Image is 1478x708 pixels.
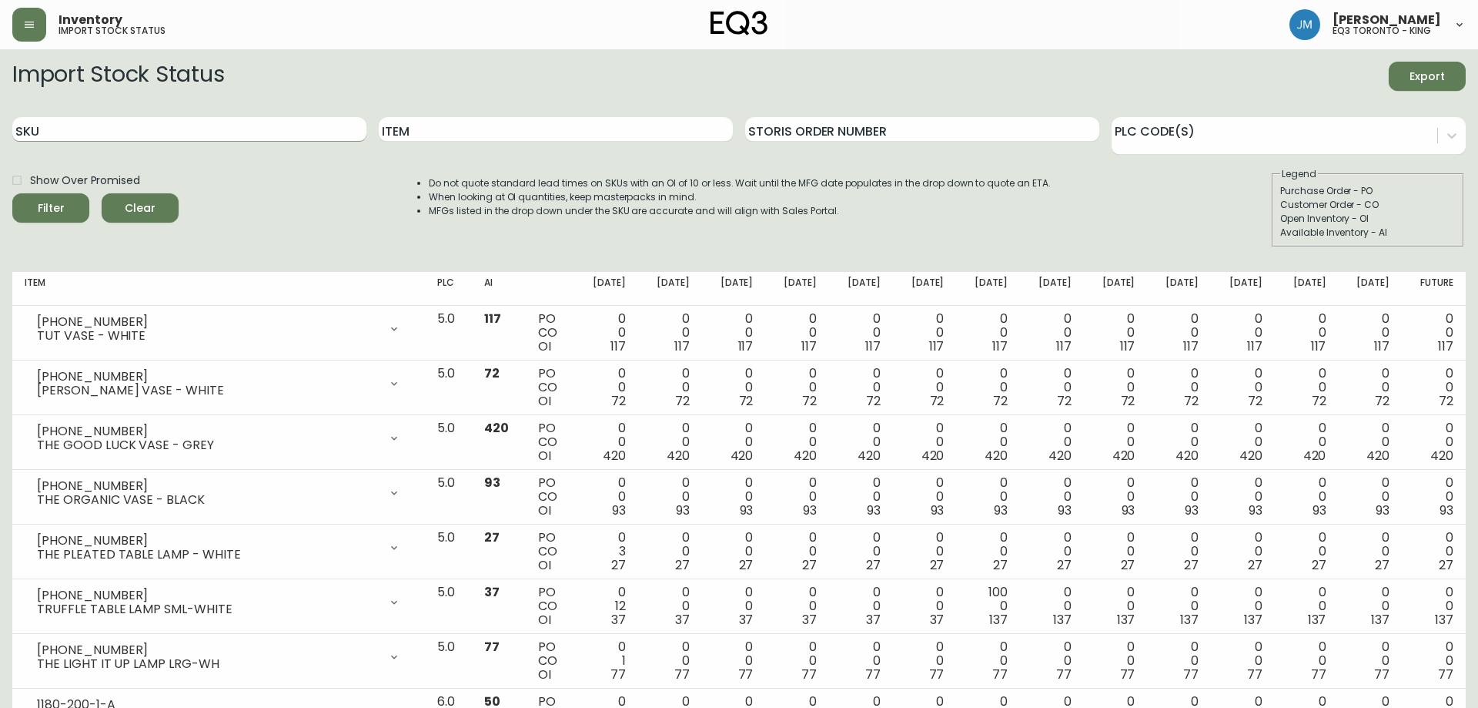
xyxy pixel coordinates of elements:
[929,666,945,683] span: 77
[1159,476,1199,518] div: 0 0
[731,447,754,465] span: 420
[1371,611,1389,629] span: 137
[1375,392,1389,410] span: 72
[1032,531,1072,572] div: 0 0
[1350,531,1389,572] div: 0 0
[968,476,1008,518] div: 0 0
[866,392,881,410] span: 72
[1333,14,1441,26] span: [PERSON_NAME]
[1159,367,1199,408] div: 0 0
[1350,421,1389,463] div: 0 0
[993,392,1008,410] span: 72
[985,447,1008,465] span: 420
[1053,611,1072,629] span: 137
[650,367,690,408] div: 0 0
[841,312,881,354] div: 0 0
[1280,226,1456,240] div: Available Inventory - AI
[930,556,945,574] span: 27
[1333,26,1431,35] h5: eq3 toronto - king
[1223,586,1262,627] div: 0 0
[1096,367,1135,408] div: 0 0
[650,421,690,463] div: 0 0
[989,611,1008,629] span: 137
[1020,272,1084,306] th: [DATE]
[841,586,881,627] div: 0 0
[841,531,881,572] div: 0 0
[866,556,881,574] span: 27
[610,666,626,683] span: 77
[1159,640,1199,682] div: 0 0
[921,447,945,465] span: 420
[994,502,1008,519] span: 93
[1350,640,1389,682] div: 0 0
[739,611,754,629] span: 37
[12,193,89,223] button: Filter
[1414,312,1453,354] div: 0 0
[777,640,817,682] div: 0 0
[484,474,500,492] span: 93
[1120,666,1135,683] span: 77
[1350,476,1389,518] div: 0 0
[1122,502,1135,519] span: 93
[1184,556,1199,574] span: 27
[1058,502,1072,519] span: 93
[1303,447,1326,465] span: 420
[425,415,472,470] td: 5.0
[777,531,817,572] div: 0 0
[1280,212,1456,226] div: Open Inventory - OI
[429,176,1051,190] li: Do not quote standard lead times on SKUs with an OI of 10 or less. Wait until the MFG date popula...
[714,367,754,408] div: 0 0
[1311,337,1326,355] span: 117
[1117,611,1135,629] span: 137
[1096,586,1135,627] div: 0 0
[714,531,754,572] div: 0 0
[1430,447,1453,465] span: 420
[25,476,413,510] div: [PHONE_NUMBER]THE ORGANIC VASE - BLACK
[425,634,472,689] td: 5.0
[714,476,754,518] div: 0 0
[801,337,817,355] span: 117
[484,419,509,437] span: 420
[711,11,767,35] img: logo
[1056,666,1072,683] span: 77
[802,556,817,574] span: 27
[650,531,690,572] div: 0 0
[1223,476,1262,518] div: 0 0
[905,312,945,354] div: 0 0
[841,367,881,408] div: 0 0
[1096,421,1135,463] div: 0 0
[425,525,472,579] td: 5.0
[1112,447,1135,465] span: 420
[1247,666,1262,683] span: 77
[841,640,881,682] div: 0 0
[893,272,957,306] th: [DATE]
[740,502,754,519] span: 93
[429,190,1051,204] li: When looking at OI quantities, keep masterpacks in mind.
[650,640,690,682] div: 0 0
[538,447,551,465] span: OI
[1121,556,1135,574] span: 27
[538,392,551,410] span: OI
[610,337,626,355] span: 117
[587,421,626,463] div: 0 0
[603,447,626,465] span: 420
[858,447,881,465] span: 420
[612,502,626,519] span: 93
[674,666,690,683] span: 77
[1120,337,1135,355] span: 117
[1056,337,1072,355] span: 117
[866,611,881,629] span: 37
[538,476,562,518] div: PO CO
[905,586,945,627] div: 0 0
[1184,392,1199,410] span: 72
[1414,640,1453,682] div: 0 0
[1147,272,1211,306] th: [DATE]
[37,534,379,548] div: [PHONE_NUMBER]
[801,666,817,683] span: 77
[1287,586,1326,627] div: 0 0
[37,589,379,602] div: [PHONE_NUMBER]
[587,312,626,354] div: 0 0
[1159,531,1199,572] div: 0 0
[714,586,754,627] div: 0 0
[587,367,626,408] div: 0 0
